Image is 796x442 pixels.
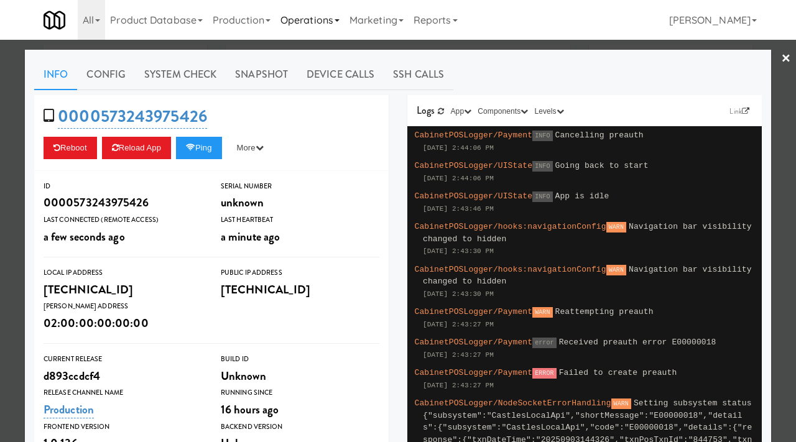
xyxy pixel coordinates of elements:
[474,105,531,117] button: Components
[415,265,606,274] span: CabinetPOSLogger/hooks:navigationConfig
[559,338,716,347] span: Received preauth error E00000018
[423,222,752,244] span: Navigation bar visibility changed to hidden
[227,137,274,159] button: More
[415,307,533,316] span: CabinetPOSLogger/Payment
[415,368,533,377] span: CabinetPOSLogger/Payment
[423,144,494,152] span: [DATE] 2:44:06 PM
[555,307,654,316] span: Reattempting preauth
[176,137,222,159] button: Ping
[423,205,494,213] span: [DATE] 2:43:46 PM
[555,191,609,201] span: App is idle
[44,366,202,387] div: d893ccdcf4
[417,103,435,117] span: Logs
[44,137,97,159] button: Reboot
[415,191,533,201] span: CabinetPOSLogger/UIState
[44,353,202,366] div: Current Release
[559,368,677,377] span: Failed to create preauth
[448,105,475,117] button: App
[44,192,202,213] div: 0000573243975426
[415,398,611,408] span: CabinetPOSLogger/NodeSocketErrorHandling
[226,59,297,90] a: Snapshot
[221,192,379,213] div: unknown
[221,228,280,245] span: a minute ago
[44,9,65,31] img: Micromart
[102,137,171,159] button: Reload App
[221,387,379,399] div: Running Since
[532,131,552,141] span: INFO
[415,161,533,170] span: CabinetPOSLogger/UIState
[221,401,279,418] span: 16 hours ago
[423,351,494,359] span: [DATE] 2:43:27 PM
[606,265,626,275] span: WARN
[221,366,379,387] div: Unknown
[44,401,94,418] a: Production
[415,222,606,231] span: CabinetPOSLogger/hooks:navigationConfig
[415,131,533,140] span: CabinetPOSLogger/Payment
[532,161,552,172] span: INFO
[611,398,631,409] span: WARN
[44,300,202,313] div: [PERSON_NAME] Address
[221,421,379,433] div: Backend Version
[44,228,125,245] span: a few seconds ago
[135,59,226,90] a: System Check
[415,338,533,347] span: CabinetPOSLogger/Payment
[532,338,557,348] span: error
[532,307,552,318] span: WARN
[781,40,791,78] a: ×
[44,180,202,193] div: ID
[44,279,202,300] div: [TECHNICAL_ID]
[423,175,494,182] span: [DATE] 2:44:06 PM
[221,267,379,279] div: Public IP Address
[44,313,202,334] div: 02:00:00:00:00:00
[77,59,135,90] a: Config
[531,105,567,117] button: Levels
[423,321,494,328] span: [DATE] 2:43:27 PM
[606,222,626,233] span: WARN
[44,421,202,433] div: Frontend Version
[221,180,379,193] div: Serial Number
[423,247,494,255] span: [DATE] 2:43:30 PM
[221,214,379,226] div: Last Heartbeat
[555,131,644,140] span: Cancelling preauth
[423,290,494,298] span: [DATE] 2:43:30 PM
[555,161,649,170] span: Going back to start
[44,214,202,226] div: Last Connected (Remote Access)
[44,267,202,279] div: Local IP Address
[423,265,752,287] span: Navigation bar visibility changed to hidden
[58,104,207,129] a: 0000573243975426
[221,353,379,366] div: Build Id
[34,59,77,90] a: Info
[532,191,552,202] span: INFO
[423,382,494,389] span: [DATE] 2:43:27 PM
[726,105,752,117] a: Link
[297,59,384,90] a: Device Calls
[221,279,379,300] div: [TECHNICAL_ID]
[44,387,202,399] div: Release Channel Name
[532,368,557,379] span: ERROR
[384,59,453,90] a: SSH Calls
